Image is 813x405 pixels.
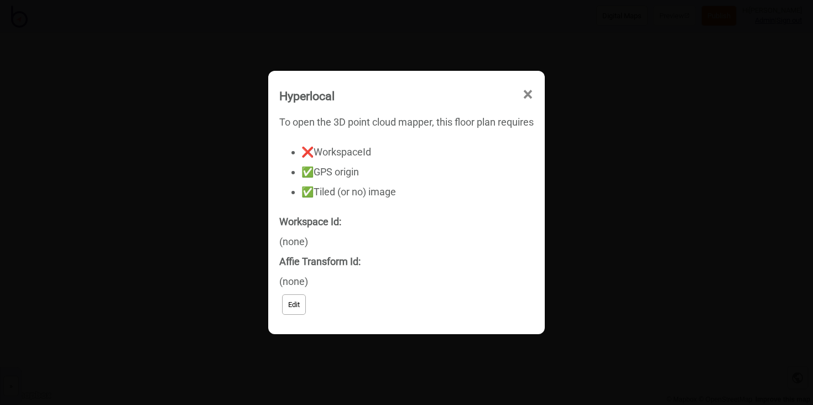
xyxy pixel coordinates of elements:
span: × [522,76,534,113]
button: Edit [282,294,306,315]
div: (none) [279,212,534,252]
li: ❌ WorkspaceId [301,142,534,162]
li: ✅ GPS origin [301,162,534,182]
div: Hyperlocal [279,84,335,108]
strong: Workspace Id: [279,216,341,227]
li: ✅ Tiled (or no) image [301,182,534,202]
div: (none) [279,252,534,292]
div: To open the 3D point cloud mapper, this floor plan requires [279,112,534,202]
strong: Affie Transform Id: [279,256,361,267]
